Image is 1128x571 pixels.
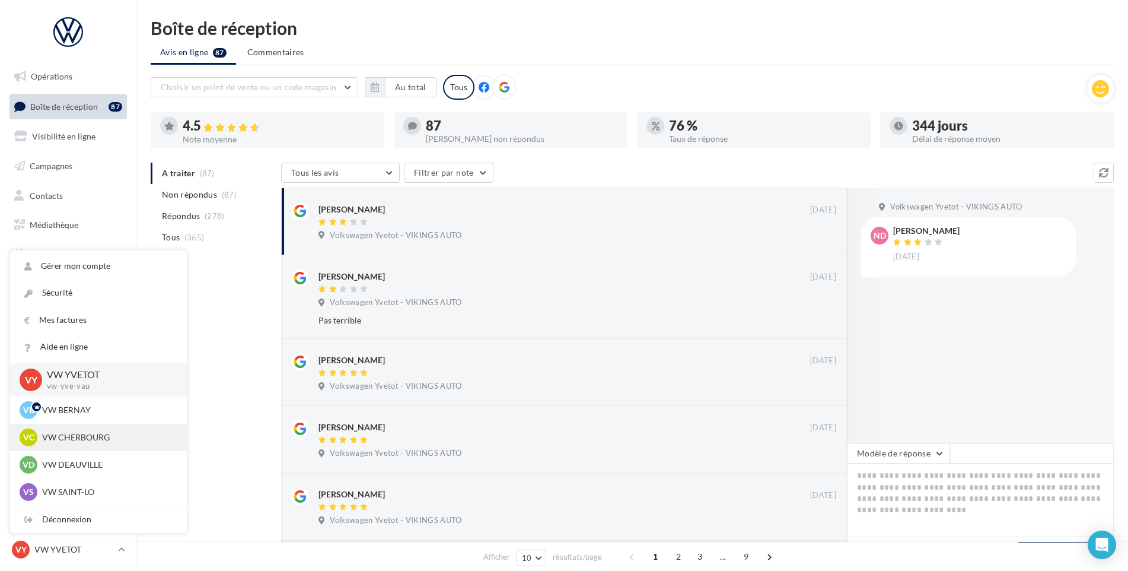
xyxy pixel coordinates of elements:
a: Campagnes [7,154,129,179]
span: Boîte de réception [30,101,98,111]
div: Déconnexion [10,506,187,533]
span: [DATE] [810,356,836,366]
button: 10 [517,550,547,566]
span: 10 [522,553,532,563]
div: [PERSON_NAME] [318,354,385,366]
span: Afficher [483,551,510,563]
div: 87 [426,119,618,132]
button: Modèle de réponse [847,443,950,464]
span: [DATE] [810,423,836,433]
span: Volkswagen Yvetot - VIKINGS AUTO [890,202,1022,212]
button: Choisir un point de vente ou un code magasin [151,77,358,97]
span: 2 [669,547,688,566]
div: [PERSON_NAME] [893,227,960,235]
span: VS [23,486,34,498]
span: VC [23,432,34,443]
span: Médiathèque [30,220,78,230]
p: vw-yve-vau [47,381,168,392]
span: (278) [205,211,225,221]
span: (87) [222,190,237,199]
div: Taux de réponse [669,135,861,143]
span: Campagnes [30,161,72,171]
div: Tous [443,75,474,100]
a: Opérations [7,64,129,89]
span: Choisir un point de vente ou un code magasin [161,82,336,92]
span: Volkswagen Yvetot - VIKINGS AUTO [330,381,461,392]
span: Contacts [30,190,63,200]
button: Au total [365,77,436,97]
a: VY VW YVETOT [9,538,127,561]
span: [DATE] [810,490,836,501]
span: [DATE] [810,272,836,283]
p: VW CHERBOURG [42,432,173,443]
a: Visibilité en ligne [7,124,129,149]
div: Open Intercom Messenger [1088,531,1116,559]
span: Tous [162,231,180,243]
span: ... [713,547,732,566]
span: Volkswagen Yvetot - VIKINGS AUTO [330,515,461,526]
div: Note moyenne [183,135,375,144]
a: Contacts [7,183,129,208]
a: Gérer mon compte [10,253,187,280]
p: VW YVETOT [47,368,168,382]
a: PLV et print personnalisable [7,272,129,307]
span: 3 [690,547,709,566]
span: Visibilité en ligne [32,131,95,141]
span: [DATE] [810,205,836,215]
span: Volkswagen Yvetot - VIKINGS AUTO [330,448,461,459]
a: Mes factures [10,307,187,334]
div: Pas terrible [318,315,759,326]
a: Aide en ligne [10,334,187,360]
a: Campagnes DataOnDemand [7,311,129,346]
div: [PERSON_NAME] [318,204,385,215]
span: VD [23,459,34,471]
button: Filtrer par note [404,163,493,183]
div: 344 jours [912,119,1104,132]
span: ND [874,230,886,242]
a: Boîte de réception87 [7,94,129,119]
span: VY [15,544,27,556]
span: résultats/page [553,551,602,563]
div: 87 [109,102,122,112]
div: [PERSON_NAME] [318,488,385,500]
span: 1 [646,547,665,566]
span: Calendrier [30,249,69,259]
span: VB [23,404,34,416]
span: Volkswagen Yvetot - VIKINGS AUTO [330,230,461,241]
a: Médiathèque [7,212,129,237]
span: Volkswagen Yvetot - VIKINGS AUTO [330,297,461,308]
span: 9 [737,547,756,566]
span: Opérations [31,71,72,81]
div: [PERSON_NAME] [318,421,385,433]
span: [DATE] [893,252,919,262]
span: (365) [184,233,205,242]
button: Au total [385,77,436,97]
span: Non répondus [162,189,217,201]
p: VW YVETOT [34,544,113,556]
p: VW BERNAY [42,404,173,416]
p: VW SAINT-LO [42,486,173,498]
div: Boîte de réception [151,19,1114,37]
span: VY [25,373,37,386]
span: Commentaires [247,46,304,58]
a: Sécurité [10,280,187,306]
button: Tous les avis [281,163,400,183]
p: VW DEAUVILLE [42,459,173,471]
div: 76 % [669,119,861,132]
a: Calendrier [7,242,129,267]
span: Répondus [162,210,200,222]
div: 4.5 [183,119,375,133]
div: [PERSON_NAME] [318,271,385,283]
div: Délai de réponse moyen [912,135,1104,143]
div: [PERSON_NAME] non répondus [426,135,618,143]
span: Tous les avis [291,167,339,177]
